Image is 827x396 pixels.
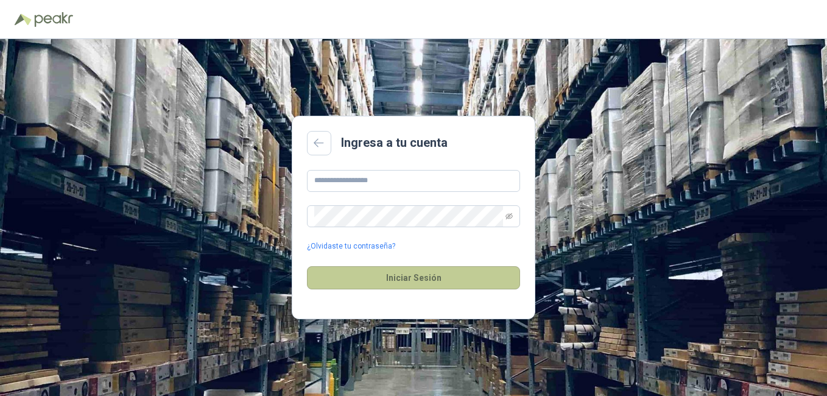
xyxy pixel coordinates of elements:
span: eye-invisible [505,213,513,220]
h2: Ingresa a tu cuenta [341,133,448,152]
img: Logo [15,13,32,26]
button: Iniciar Sesión [307,266,520,289]
img: Peakr [34,12,73,27]
a: ¿Olvidaste tu contraseña? [307,241,395,252]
